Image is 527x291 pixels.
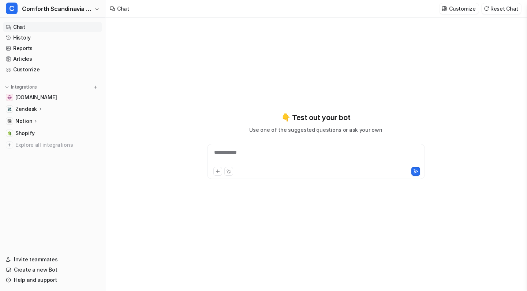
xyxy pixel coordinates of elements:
[3,92,102,102] a: comforth.dk[DOMAIN_NAME]
[3,83,39,91] button: Integrations
[6,141,13,149] img: explore all integrations
[4,85,10,90] img: expand menu
[442,6,447,11] img: customize
[3,33,102,43] a: History
[3,64,102,75] a: Customize
[3,275,102,285] a: Help and support
[15,105,37,113] p: Zendesk
[3,265,102,275] a: Create a new Bot
[484,6,489,11] img: reset
[15,130,35,137] span: Shopify
[11,84,37,90] p: Integrations
[15,94,57,101] span: [DOMAIN_NAME]
[3,22,102,32] a: Chat
[7,95,12,100] img: comforth.dk
[3,43,102,53] a: Reports
[3,254,102,265] a: Invite teammates
[449,5,475,12] p: Customize
[15,139,99,151] span: Explore all integrations
[3,140,102,150] a: Explore all integrations
[440,3,478,14] button: Customize
[22,4,93,14] span: Comforth Scandinavia [GEOGRAPHIC_DATA]
[93,85,98,90] img: menu_add.svg
[7,119,12,123] img: Notion
[3,128,102,138] a: ShopifyShopify
[7,131,12,135] img: Shopify
[6,3,18,14] span: C
[281,112,350,123] p: 👇 Test out your bot
[117,5,129,12] div: Chat
[482,3,521,14] button: Reset Chat
[7,107,12,111] img: Zendesk
[249,126,382,134] p: Use one of the suggested questions or ask your own
[3,54,102,64] a: Articles
[15,117,32,125] p: Notion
